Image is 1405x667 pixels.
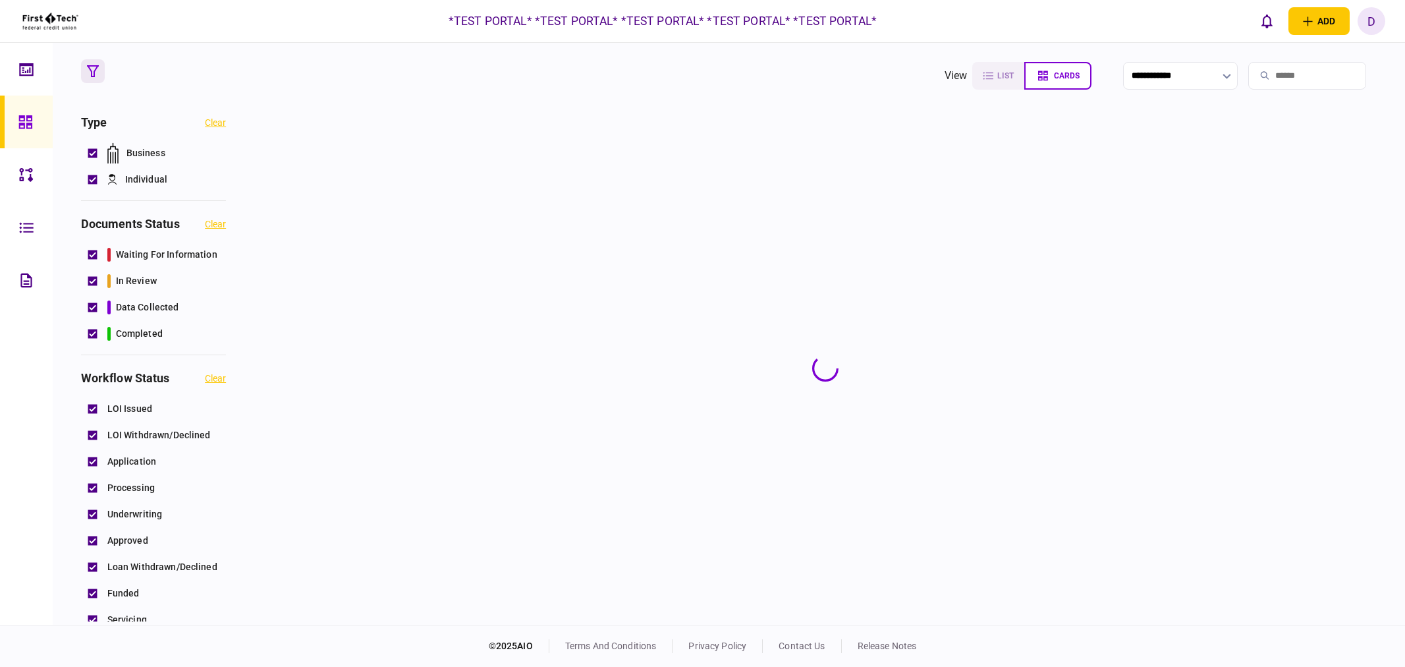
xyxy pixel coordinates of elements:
span: list [997,71,1014,80]
a: privacy policy [688,641,746,651]
button: d [1358,7,1385,35]
button: cards [1024,62,1091,90]
span: Business [126,146,165,160]
span: data collected [116,301,179,314]
span: Individual [125,173,167,187]
h3: documents status [81,218,180,230]
span: in review [116,274,157,288]
span: Funded [107,587,140,600]
span: completed [116,327,163,341]
span: Application [107,455,156,469]
span: waiting for information [116,248,217,262]
h3: workflow status [81,372,170,384]
div: © 2025 AIO [489,639,549,653]
span: LOI Withdrawn/Declined [107,428,211,442]
div: view [945,68,968,84]
span: Underwriting [107,507,163,521]
div: *TEST PORTAL* *TEST PORTAL* *TEST PORTAL* *TEST PORTAL* *TEST PORTAL* [449,13,877,30]
span: cards [1054,71,1080,80]
span: Approved [107,534,148,548]
button: clear [205,373,226,384]
a: release notes [858,641,917,651]
button: open notifications list [1253,7,1281,35]
button: clear [205,117,226,128]
h3: Type [81,117,107,129]
button: open adding identity options [1288,7,1350,35]
button: clear [205,219,226,229]
span: Processing [107,481,155,495]
button: list [972,62,1024,90]
img: client company logo [21,5,80,38]
span: Loan Withdrawn/Declined [107,560,217,574]
a: contact us [779,641,825,651]
span: Servicing [107,613,147,627]
a: terms and conditions [565,641,657,651]
span: LOI Issued [107,402,152,416]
